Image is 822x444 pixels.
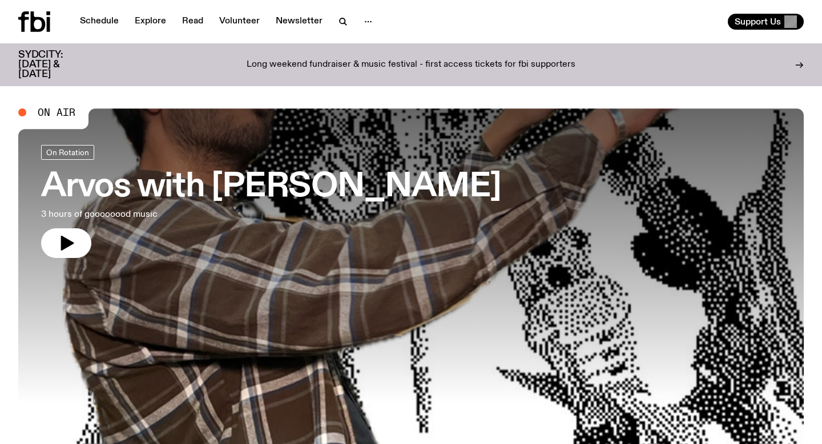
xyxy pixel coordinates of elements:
a: Volunteer [212,14,267,30]
a: Schedule [73,14,126,30]
span: Support Us [735,17,781,27]
a: Explore [128,14,173,30]
span: On Air [38,107,75,118]
h3: Arvos with [PERSON_NAME] [41,171,501,203]
p: Long weekend fundraiser & music festival - first access tickets for fbi supporters [247,60,575,70]
p: 3 hours of goooooood music [41,208,333,221]
a: Newsletter [269,14,329,30]
a: Arvos with [PERSON_NAME]3 hours of goooooood music [41,145,501,258]
button: Support Us [728,14,804,30]
h3: SYDCITY: [DATE] & [DATE] [18,50,91,79]
a: Read [175,14,210,30]
a: On Rotation [41,145,94,160]
span: On Rotation [46,148,89,156]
